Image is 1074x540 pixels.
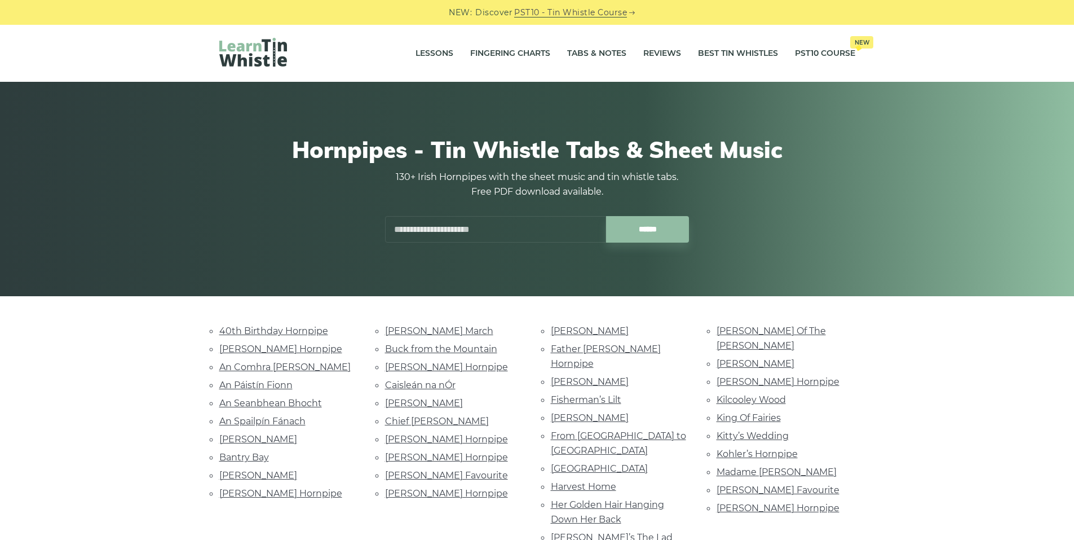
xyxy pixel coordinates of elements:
a: [PERSON_NAME] Hornpipe [385,488,508,499]
a: [PERSON_NAME] [385,398,463,409]
a: Kilcooley Wood [717,394,786,405]
a: Tabs & Notes [567,39,626,68]
a: [PERSON_NAME] [551,412,629,423]
a: Father [PERSON_NAME] Hornpipe [551,344,661,369]
a: [GEOGRAPHIC_DATA] [551,463,648,474]
a: Chief [PERSON_NAME] [385,416,489,427]
a: [PERSON_NAME] Hornpipe [717,376,839,387]
a: Best Tin Whistles [698,39,778,68]
a: Fingering Charts [470,39,550,68]
a: Bantry Bay [219,452,269,463]
a: Madame [PERSON_NAME] [717,467,837,477]
a: An Comhra [PERSON_NAME] [219,362,351,372]
a: From [GEOGRAPHIC_DATA] to [GEOGRAPHIC_DATA] [551,431,686,456]
a: Reviews [643,39,681,68]
a: King Of Fairies [717,412,781,423]
a: Kohler’s Hornpipe [717,449,798,459]
a: [PERSON_NAME] Hornpipe [385,362,508,372]
a: [PERSON_NAME] Hornpipe [385,452,508,463]
a: [PERSON_NAME] [219,470,297,481]
a: Buck from the Mountain [385,344,497,354]
a: Fisherman’s Lilt [551,394,621,405]
a: [PERSON_NAME] [551,326,629,336]
a: [PERSON_NAME] Hornpipe [385,434,508,445]
a: [PERSON_NAME] [219,434,297,445]
span: New [850,36,873,49]
a: An Páistín Fionn [219,380,293,390]
a: [PERSON_NAME] Of The [PERSON_NAME] [717,326,826,351]
a: [PERSON_NAME] March [385,326,493,336]
a: [PERSON_NAME] Favourite [717,485,839,495]
a: Lessons [416,39,453,68]
a: [PERSON_NAME] Favourite [385,470,508,481]
a: Caisleán na nÓr [385,380,456,390]
a: [PERSON_NAME] [551,376,629,387]
p: 130+ Irish Hornpipes with the sheet music and tin whistle tabs. Free PDF download available. [385,170,690,199]
a: [PERSON_NAME] [717,358,794,369]
a: An Seanbhean Bhocht [219,398,322,409]
a: [PERSON_NAME] Hornpipe [219,488,342,499]
a: Kitty’s Wedding [717,431,789,441]
a: PST10 CourseNew [795,39,855,68]
a: Her Golden Hair Hanging Down Her Back [551,499,664,525]
a: 40th Birthday Hornpipe [219,326,328,336]
a: Harvest Home [551,481,616,492]
a: [PERSON_NAME] Hornpipe [219,344,342,354]
a: [PERSON_NAME] Hornpipe [717,503,839,513]
img: LearnTinWhistle.com [219,38,287,67]
h1: Hornpipes - Tin Whistle Tabs & Sheet Music [219,136,855,163]
a: An Spailpín Fánach [219,416,306,427]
